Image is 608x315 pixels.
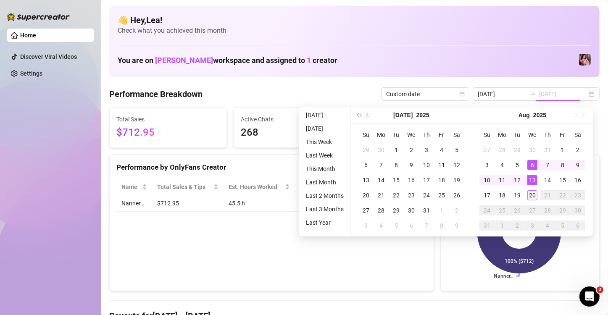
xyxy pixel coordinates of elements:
div: 29 [361,145,371,155]
div: 4 [497,160,507,170]
td: 2025-07-08 [389,157,404,173]
th: Su [358,127,374,142]
div: 16 [406,175,416,185]
div: 2 [406,145,416,155]
a: Home [20,32,36,39]
th: Mo [495,127,510,142]
td: 2025-08-23 [570,188,585,203]
li: [DATE] [303,123,347,134]
td: 2025-06-30 [374,142,389,157]
td: 2025-07-07 [374,157,389,173]
td: 2025-08-05 [389,218,404,233]
h4: Performance Breakdown [109,88,203,100]
th: Name [116,179,152,195]
td: 2025-08-18 [495,188,510,203]
td: 2025-07-16 [404,173,419,188]
td: $712.95 [152,195,223,212]
span: 2 [597,286,603,293]
span: to [529,91,536,97]
td: 2025-08-01 [555,142,570,157]
td: 2025-07-10 [419,157,434,173]
td: 2025-08-08 [555,157,570,173]
div: 7 [542,160,553,170]
th: We [525,127,540,142]
div: 3 [527,220,537,231]
div: 30 [527,145,537,155]
td: 2025-08-06 [404,218,419,233]
td: 2025-07-11 [434,157,449,173]
div: 6 [406,220,416,231]
a: Settings [20,70,42,77]
input: Start date [478,89,526,99]
td: 2025-08-30 [570,203,585,218]
div: 26 [512,205,522,215]
td: 2025-08-09 [449,218,464,233]
div: 30 [376,145,386,155]
td: 2025-08-10 [479,173,495,188]
div: 30 [573,205,583,215]
div: 10 [482,175,492,185]
td: 2025-07-29 [389,203,404,218]
div: 25 [437,190,447,200]
div: 5 [391,220,401,231]
td: 2025-08-17 [479,188,495,203]
div: 20 [361,190,371,200]
td: 2025-07-29 [510,142,525,157]
div: 8 [391,160,401,170]
div: 23 [573,190,583,200]
span: Total Sales & Tips [157,182,211,192]
th: We [404,127,419,142]
div: 31 [421,205,432,215]
td: 2025-09-05 [555,218,570,233]
td: 2025-08-25 [495,203,510,218]
li: This Month [303,164,347,174]
div: 23 [406,190,416,200]
td: 2025-07-30 [404,203,419,218]
td: 2025-08-29 [555,203,570,218]
td: 2025-07-03 [419,142,434,157]
input: End date [539,89,587,99]
div: 11 [437,160,447,170]
th: Tu [510,127,525,142]
td: 2025-07-19 [449,173,464,188]
div: 5 [512,160,522,170]
div: 17 [482,190,492,200]
div: 6 [573,220,583,231]
button: Last year (Control + left) [354,107,363,123]
div: 27 [482,145,492,155]
td: 2025-08-07 [540,157,555,173]
div: 2 [512,220,522,231]
td: 2025-08-06 [525,157,540,173]
div: 19 [512,190,522,200]
td: 2025-07-26 [449,188,464,203]
td: 2025-08-03 [358,218,374,233]
div: 31 [542,145,553,155]
span: 268 [241,125,344,141]
div: 6 [527,160,537,170]
div: 8 [437,220,447,231]
td: 2025-08-09 [570,157,585,173]
div: 18 [437,175,447,185]
div: 19 [452,175,462,185]
h1: You are on workspace and assigned to creator [118,56,337,65]
td: 2025-08-27 [525,203,540,218]
button: Previous month (PageUp) [363,107,373,123]
div: 4 [437,145,447,155]
div: 1 [558,145,568,155]
button: Choose a month [519,107,530,123]
div: 29 [558,205,568,215]
span: Custom date [386,88,464,100]
div: 7 [421,220,432,231]
div: Est. Hours Worked [229,182,283,192]
a: Discover Viral Videos [20,53,77,60]
div: 28 [542,205,553,215]
td: 2025-08-26 [510,203,525,218]
div: 3 [361,220,371,231]
td: 2025-08-04 [495,157,510,173]
td: 2025-07-28 [495,142,510,157]
div: 13 [527,175,537,185]
div: 8 [558,160,568,170]
td: 2025-08-15 [555,173,570,188]
td: 2025-08-12 [510,173,525,188]
div: 15 [558,175,568,185]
